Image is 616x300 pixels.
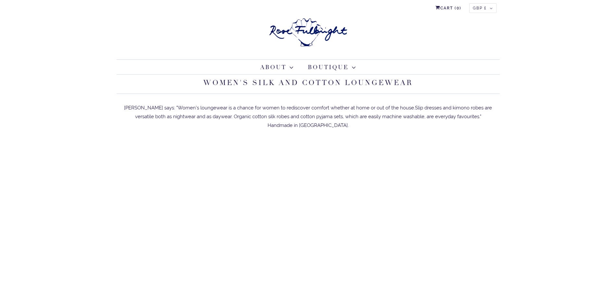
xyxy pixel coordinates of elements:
[135,105,492,119] span: Slip dresses and kimono robes are versatile both as nightwear and as daywear. Organic cotton silk...
[469,3,497,13] button: GBP £
[260,63,294,72] a: About
[308,63,356,72] a: Boutique
[457,6,459,10] span: 0
[117,104,500,121] div: [PERSON_NAME] says: "Women’s loungewear is a chance for women to rediscover comfort whether at ho...
[268,122,349,128] span: Handmade in [GEOGRAPHIC_DATA].
[203,78,413,87] a: Women's Silk and Cotton Loungewear
[435,3,461,13] a: Cart (0)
